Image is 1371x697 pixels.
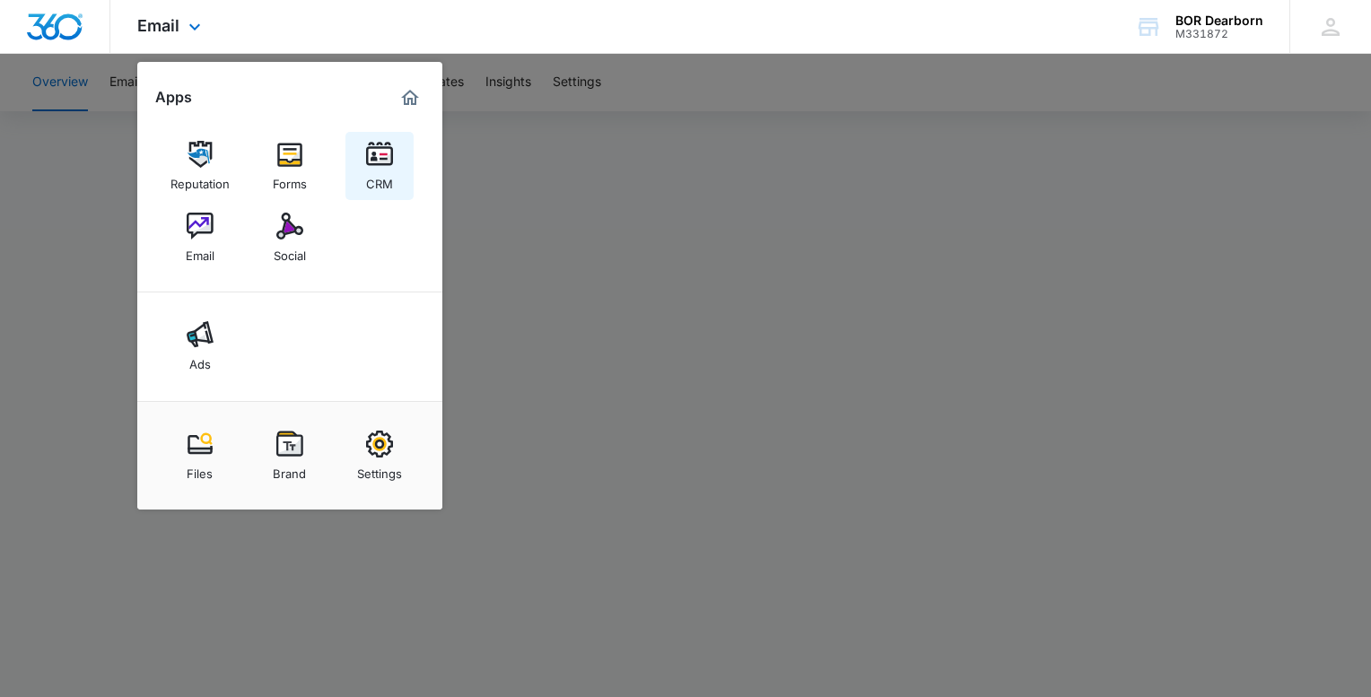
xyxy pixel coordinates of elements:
[273,168,307,191] div: Forms
[345,422,414,490] a: Settings
[166,422,234,490] a: Files
[366,168,393,191] div: CRM
[357,457,402,481] div: Settings
[155,89,192,106] h2: Apps
[256,132,324,200] a: Forms
[189,348,211,371] div: Ads
[166,204,234,272] a: Email
[186,240,214,263] div: Email
[1175,28,1263,40] div: account id
[170,168,230,191] div: Reputation
[273,457,306,481] div: Brand
[137,16,179,35] span: Email
[166,312,234,380] a: Ads
[274,240,306,263] div: Social
[256,422,324,490] a: Brand
[256,204,324,272] a: Social
[166,132,234,200] a: Reputation
[345,132,414,200] a: CRM
[1175,13,1263,28] div: account name
[187,457,213,481] div: Files
[396,83,424,112] a: Marketing 360® Dashboard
